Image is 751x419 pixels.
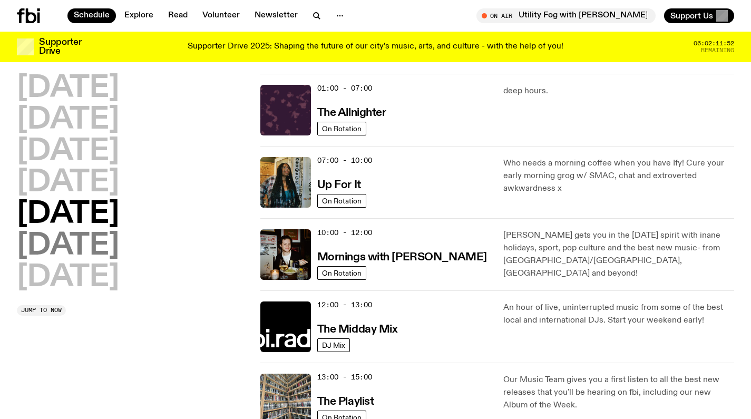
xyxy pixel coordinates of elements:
[322,124,362,132] span: On Rotation
[317,180,361,191] h3: Up For It
[317,338,350,352] a: DJ Mix
[503,85,734,98] p: deep hours.
[322,341,345,349] span: DJ Mix
[17,263,119,293] button: [DATE]
[701,47,734,53] span: Remaining
[17,305,66,316] button: Jump to now
[162,8,194,23] a: Read
[17,137,119,167] button: [DATE]
[17,74,119,103] button: [DATE]
[317,155,372,165] span: 07:00 - 10:00
[317,228,372,238] span: 10:00 - 12:00
[317,122,366,135] a: On Rotation
[196,8,246,23] a: Volunteer
[317,108,386,119] h3: The Allnighter
[21,307,62,313] span: Jump to now
[317,324,398,335] h3: The Midday Mix
[317,250,487,263] a: Mornings with [PERSON_NAME]
[317,300,372,310] span: 12:00 - 13:00
[503,229,734,280] p: [PERSON_NAME] gets you in the [DATE] spirit with inane holidays, sport, pop culture and the best ...
[317,266,366,280] a: On Rotation
[39,38,81,56] h3: Supporter Drive
[694,41,734,46] span: 06:02:11:52
[17,105,119,135] button: [DATE]
[317,394,374,407] a: The Playlist
[317,252,487,263] h3: Mornings with [PERSON_NAME]
[503,374,734,412] p: Our Music Team gives you a first listen to all the best new releases that you'll be hearing on fb...
[260,157,311,208] img: Ify - a Brown Skin girl with black braided twists, looking up to the side with her tongue stickin...
[17,200,119,229] button: [DATE]
[317,178,361,191] a: Up For It
[322,269,362,277] span: On Rotation
[317,105,386,119] a: The Allnighter
[317,372,372,382] span: 13:00 - 15:00
[260,229,311,280] img: Sam blankly stares at the camera, brightly lit by a camera flash wearing a hat collared shirt and...
[322,197,362,204] span: On Rotation
[248,8,304,23] a: Newsletter
[317,322,398,335] a: The Midday Mix
[118,8,160,23] a: Explore
[503,157,734,195] p: Who needs a morning coffee when you have Ify! Cure your early morning grog w/ SMAC, chat and extr...
[476,8,656,23] button: On AirUtility Fog with [PERSON_NAME]
[317,396,374,407] h3: The Playlist
[503,301,734,327] p: An hour of live, uninterrupted music from some of the best local and international DJs. Start you...
[317,83,372,93] span: 01:00 - 07:00
[317,194,366,208] a: On Rotation
[188,42,563,52] p: Supporter Drive 2025: Shaping the future of our city’s music, arts, and culture - with the help o...
[17,168,119,198] button: [DATE]
[670,11,713,21] span: Support Us
[67,8,116,23] a: Schedule
[664,8,734,23] button: Support Us
[17,231,119,261] button: [DATE]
